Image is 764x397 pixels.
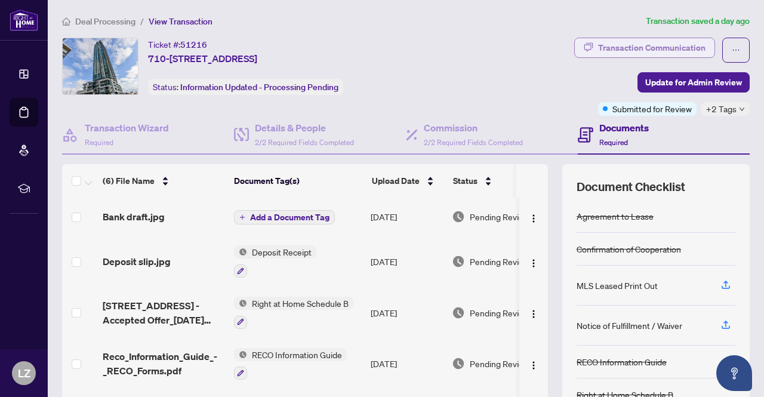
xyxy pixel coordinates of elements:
th: Upload Date [367,164,448,198]
img: Status Icon [234,297,247,310]
img: Document Status [452,306,465,319]
span: Upload Date [372,174,420,187]
div: Notice of Fulfillment / Waiver [577,319,682,332]
span: ellipsis [732,46,740,54]
span: Information Updated - Processing Pending [180,82,338,93]
span: Deposit Receipt [247,245,316,258]
span: Pending Review [470,306,529,319]
img: Status Icon [234,348,247,361]
button: Transaction Communication [574,38,715,58]
th: Status [448,164,550,198]
button: Status IconDeposit Receipt [234,245,316,278]
div: Transaction Communication [598,38,706,57]
span: plus [239,214,245,220]
span: 2/2 Required Fields Completed [424,138,523,147]
span: 2/2 Required Fields Completed [255,138,354,147]
button: Status IconRECO Information Guide [234,348,347,380]
img: logo [10,9,38,31]
button: Add a Document Tag [234,210,335,224]
span: Right at Home Schedule B [247,297,353,310]
button: Add a Document Tag [234,210,335,225]
span: home [62,17,70,26]
span: 51216 [180,39,207,50]
span: +2 Tags [706,102,737,116]
article: Transaction saved a day ago [646,14,750,28]
button: Logo [524,303,543,322]
h4: Commission [424,121,523,135]
img: Logo [529,258,538,268]
span: Add a Document Tag [250,213,329,221]
span: (6) File Name [103,174,155,187]
span: Document Checklist [577,179,685,195]
span: Reco_Information_Guide_-_RECO_Forms.pdf [103,349,224,378]
span: LZ [18,365,30,381]
img: Document Status [452,357,465,370]
span: Bank draft.jpg [103,210,165,224]
span: Deal Processing [75,16,135,27]
img: Document Status [452,210,465,223]
th: Document Tag(s) [229,164,367,198]
button: Logo [524,354,543,373]
div: RECO Information Guide [577,355,667,368]
span: down [739,106,745,112]
span: [STREET_ADDRESS] - Accepted Offer_[DATE] 12_30_53.pdf [103,298,224,327]
span: Pending Review [470,357,529,370]
span: View Transaction [149,16,212,27]
span: Required [599,138,628,147]
span: Required [85,138,113,147]
span: Update for Admin Review [645,73,742,92]
div: Status: [148,79,343,95]
div: MLS Leased Print Out [577,279,658,292]
div: Confirmation of Cooperation [577,242,681,256]
div: Agreement to Lease [577,210,654,223]
h4: Transaction Wizard [85,121,169,135]
div: Ticket #: [148,38,207,51]
span: Status [453,174,478,187]
td: [DATE] [366,236,447,287]
img: Document Status [452,255,465,268]
span: Pending Review [470,210,529,223]
button: Open asap [716,355,752,391]
td: [DATE] [366,287,447,338]
h4: Details & People [255,121,354,135]
td: [DATE] [366,338,447,390]
button: Update for Admin Review [637,72,750,93]
li: / [140,14,144,28]
th: (6) File Name [98,164,229,198]
button: Logo [524,207,543,226]
img: Logo [529,309,538,319]
span: Pending Review [470,255,529,268]
img: Logo [529,361,538,370]
img: Logo [529,214,538,223]
span: Deposit slip.jpg [103,254,171,269]
img: Status Icon [234,245,247,258]
span: Submitted for Review [612,102,692,115]
h4: Documents [599,121,649,135]
img: IMG-W12368334_1.jpg [63,38,138,94]
td: [DATE] [366,198,447,236]
button: Logo [524,252,543,271]
span: 710-[STREET_ADDRESS] [148,51,257,66]
span: RECO Information Guide [247,348,347,361]
button: Status IconRight at Home Schedule B [234,297,353,329]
